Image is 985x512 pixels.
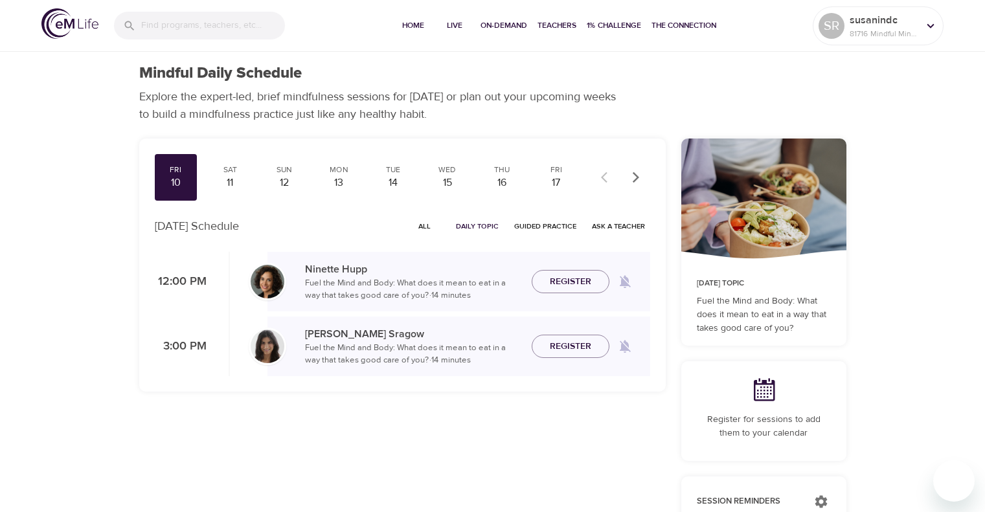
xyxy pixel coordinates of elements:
p: Explore the expert-led, brief mindfulness sessions for [DATE] or plan out your upcoming weeks to ... [139,88,625,123]
p: Register for sessions to add them to your calendar [697,413,831,440]
button: Register [532,270,609,294]
span: The Connection [651,19,716,32]
p: [DATE] Schedule [155,217,239,235]
div: Tue [377,164,409,175]
img: Ninette_Hupp-min.jpg [251,265,284,298]
div: Fri [160,164,192,175]
div: Sat [214,164,246,175]
iframe: Button to launch messaging window [933,460,975,502]
h1: Mindful Daily Schedule [139,64,302,83]
button: Guided Practice [509,216,582,236]
div: 11 [214,175,246,190]
div: 16 [486,175,518,190]
span: Daily Topic [456,220,499,232]
p: Fuel the Mind and Body: What does it mean to eat in a way that takes good care of you? · 14 minutes [305,342,521,367]
div: Fri [540,164,572,175]
span: On-Demand [481,19,527,32]
p: Fuel the Mind and Body: What does it mean to eat in a way that takes good care of you? · 14 minutes [305,277,521,302]
span: Home [398,19,429,32]
div: Thu [486,164,518,175]
span: All [409,220,440,232]
div: 12 [268,175,300,190]
span: Remind me when a class goes live every Friday at 12:00 PM [609,266,640,297]
span: 1% Challenge [587,19,641,32]
p: 3:00 PM [155,338,207,355]
p: Fuel the Mind and Body: What does it mean to eat in a way that takes good care of you? [697,295,831,335]
div: Wed [431,164,464,175]
div: SR [819,13,844,39]
button: All [404,216,446,236]
span: Teachers [538,19,576,32]
span: Live [439,19,470,32]
p: [PERSON_NAME] Sragow [305,326,521,342]
input: Find programs, teachers, etc... [141,12,285,39]
p: 12:00 PM [155,273,207,291]
p: Ninette Hupp [305,262,521,277]
span: Register [550,339,591,355]
p: [DATE] Topic [697,278,831,289]
button: Ask a Teacher [587,216,650,236]
span: Remind me when a class goes live every Friday at 3:00 PM [609,331,640,362]
span: Guided Practice [514,220,576,232]
div: 10 [160,175,192,190]
p: 81716 Mindful Minutes [850,28,918,39]
div: Sun [268,164,300,175]
div: 13 [323,175,355,190]
span: Ask a Teacher [592,220,645,232]
button: Register [532,335,609,359]
p: Session Reminders [697,495,801,508]
img: logo [41,8,98,39]
span: Register [550,274,591,290]
button: Daily Topic [451,216,504,236]
img: Lara_Sragow-min.jpg [251,329,284,363]
div: 15 [431,175,464,190]
div: 17 [540,175,572,190]
p: susanindc [850,12,918,28]
div: 14 [377,175,409,190]
div: Mon [323,164,355,175]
